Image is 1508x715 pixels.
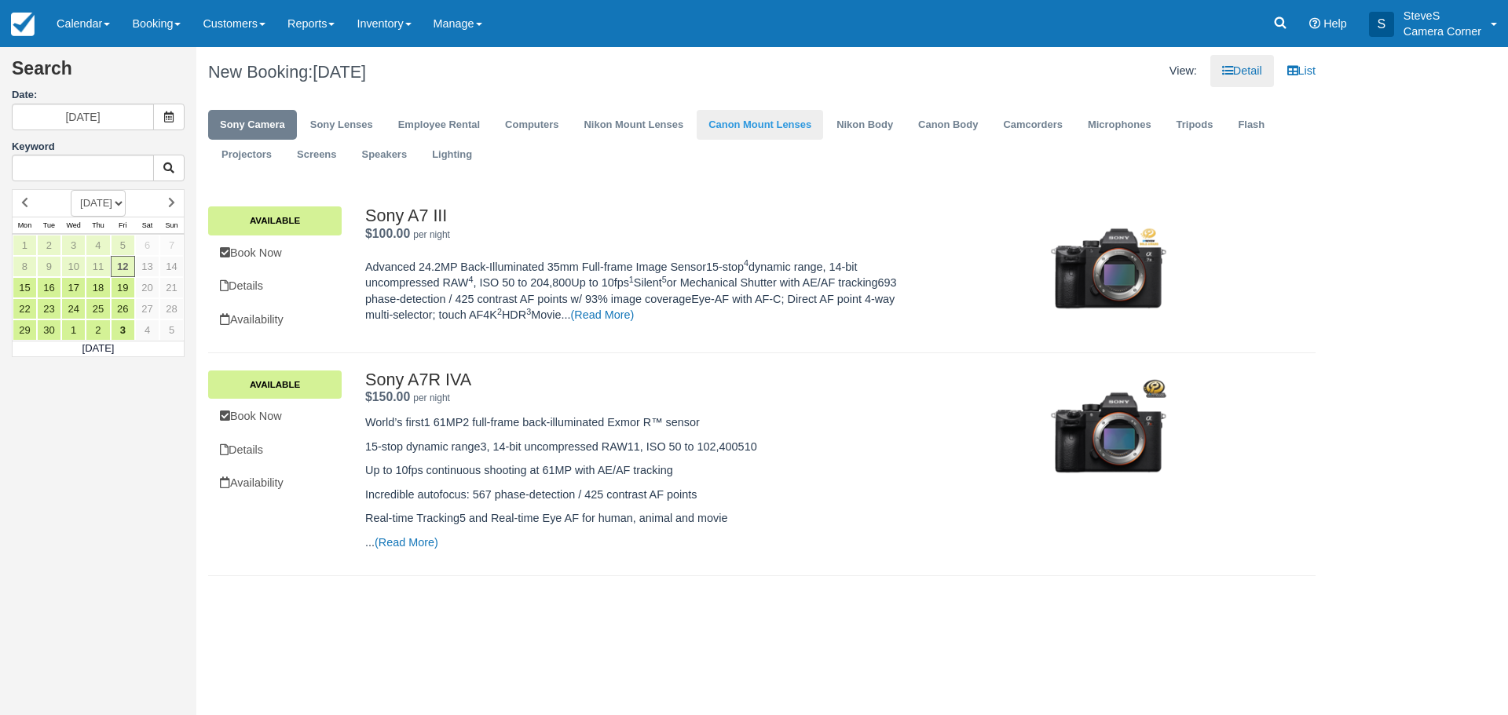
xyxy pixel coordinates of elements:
a: List [1276,55,1327,87]
a: Details [208,270,342,302]
a: Projectors [210,140,284,170]
a: 8 [13,256,37,277]
a: 24 [61,298,86,319]
p: ... [365,534,915,551]
a: Available [208,370,342,399]
a: 1 [13,235,37,256]
label: Date: [12,88,185,103]
a: Flash [1226,110,1276,140]
a: 21 [159,277,184,298]
a: 4 [135,319,159,341]
a: Employee Rental [386,110,492,140]
span: $100.00 [365,227,410,240]
p: Up to 10fps continuous shooting at 61MP with AE/AF tracking [365,462,915,479]
em: per night [413,229,450,240]
a: Available [208,206,342,235]
a: Detail [1210,55,1274,87]
sup: 3 [526,307,531,316]
h1: New Booking: [208,63,750,82]
a: 1 [61,319,86,341]
a: 23 [37,298,61,319]
h2: Sony A7R IVA [365,370,915,389]
td: [DATE] [13,341,185,356]
a: 4 [86,235,110,256]
a: 12 [111,256,135,277]
a: 20 [135,277,159,298]
span: [DATE] [313,62,366,82]
sup: 5 [662,275,667,284]
h2: Sony A7 III [365,206,915,225]
a: (Read More) [375,536,438,549]
a: Sony Lenses [298,110,385,140]
a: Book Now [208,400,342,432]
a: Canon Mount Lenses [697,110,823,140]
a: 30 [37,319,61,341]
a: 6 [135,235,159,256]
a: 5 [111,235,135,256]
a: 29 [13,319,37,341]
th: Fri [111,217,135,234]
th: Thu [86,217,110,234]
p: Advanced 24.2MP Back-Illuminated 35mm Full-frame Image Sensor15-stop dynamic range, 14-bit uncomp... [365,259,915,323]
a: 17 [61,277,86,298]
a: Book Now [208,237,342,269]
a: 25 [86,298,110,319]
img: checkfront-main-nav-mini-logo.png [11,13,35,36]
a: (Read More) [571,308,635,321]
a: 2 [37,235,61,256]
p: SteveS [1404,8,1481,24]
a: Details [208,434,342,466]
h2: Search [12,59,185,88]
a: 5 [159,319,184,341]
a: Nikon Body [825,110,905,140]
a: 26 [111,298,135,319]
a: Lighting [420,140,484,170]
label: Keyword [12,140,55,152]
sup: 4 [744,258,749,268]
a: 16 [37,277,61,298]
a: 14 [159,256,184,277]
img: M201-4 [1027,362,1190,503]
a: 28 [159,298,184,319]
a: 10 [61,256,86,277]
sup: 1 [629,275,634,284]
a: Screens [285,140,348,170]
a: 27 [135,298,159,319]
li: View: [1158,55,1209,87]
p: 15-stop dynamic range3, 14-bit uncompressed RAW11, ISO 50 to 102,400510 [365,439,915,455]
a: Camcorders [991,110,1074,140]
a: 19 [111,277,135,298]
a: Computers [493,110,570,140]
a: 2 [86,319,110,341]
strong: Price: $150 [365,390,410,403]
button: Keyword Search [153,155,185,181]
a: 15 [13,277,37,298]
a: 3 [61,235,86,256]
sup: 4 [468,275,473,284]
a: 18 [86,277,110,298]
p: Incredible autofocus: 567 phase-detection / 425 contrast AF points [365,487,915,503]
p: World’s first1 61MP2 full-frame back-illuminated Exmor R™ sensor [365,414,915,431]
p: Camera Corner [1404,24,1481,39]
a: Speakers [350,140,419,170]
span: Help [1323,17,1347,30]
a: Availability [208,304,342,336]
a: 11 [86,256,110,277]
a: 22 [13,298,37,319]
th: Sun [159,217,184,234]
a: Availability [208,467,342,499]
a: 3 [111,319,135,341]
a: Sony Camera [208,110,297,140]
a: 9 [37,256,61,277]
a: Microphones [1076,110,1163,140]
a: 7 [159,235,184,256]
strong: Price: $100 [365,227,410,240]
th: Wed [61,217,86,234]
img: M200-3 [1027,199,1190,340]
th: Sat [135,217,159,234]
div: S [1369,12,1394,37]
span: $150.00 [365,390,410,403]
a: Nikon Mount Lenses [572,110,695,140]
i: Help [1309,18,1320,29]
p: Real-time Tracking5 and Real-time Eye AF for human, animal and movie [365,510,915,527]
